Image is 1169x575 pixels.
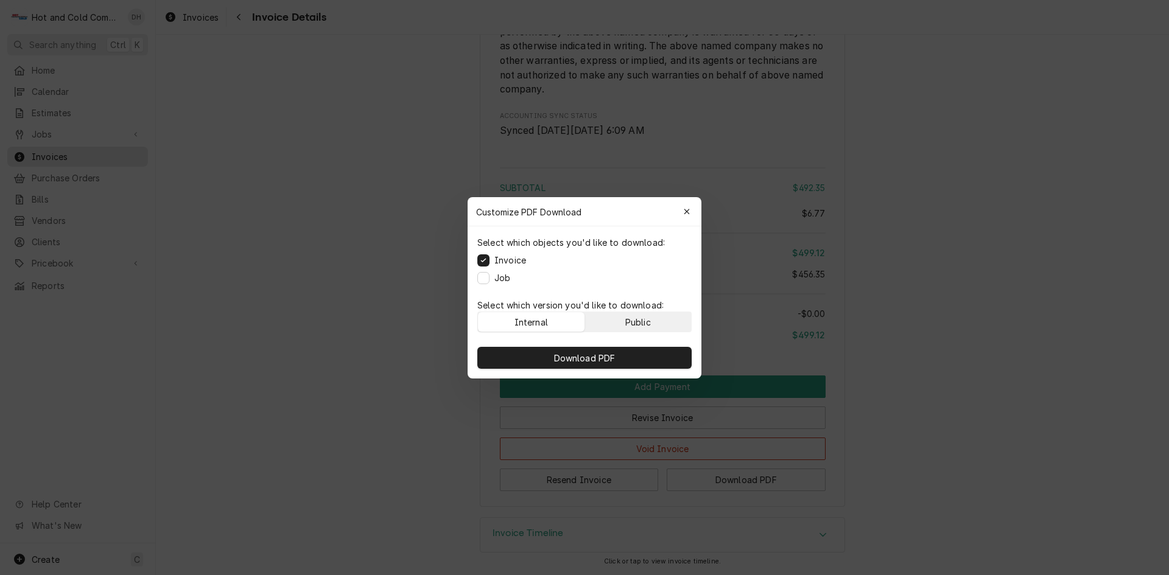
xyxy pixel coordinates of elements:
[552,351,618,364] span: Download PDF
[514,315,548,328] div: Internal
[494,271,510,284] label: Job
[477,347,692,369] button: Download PDF
[477,299,692,312] p: Select which version you'd like to download:
[494,254,526,267] label: Invoice
[477,236,665,249] p: Select which objects you'd like to download:
[625,315,651,328] div: Public
[468,197,701,226] div: Customize PDF Download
